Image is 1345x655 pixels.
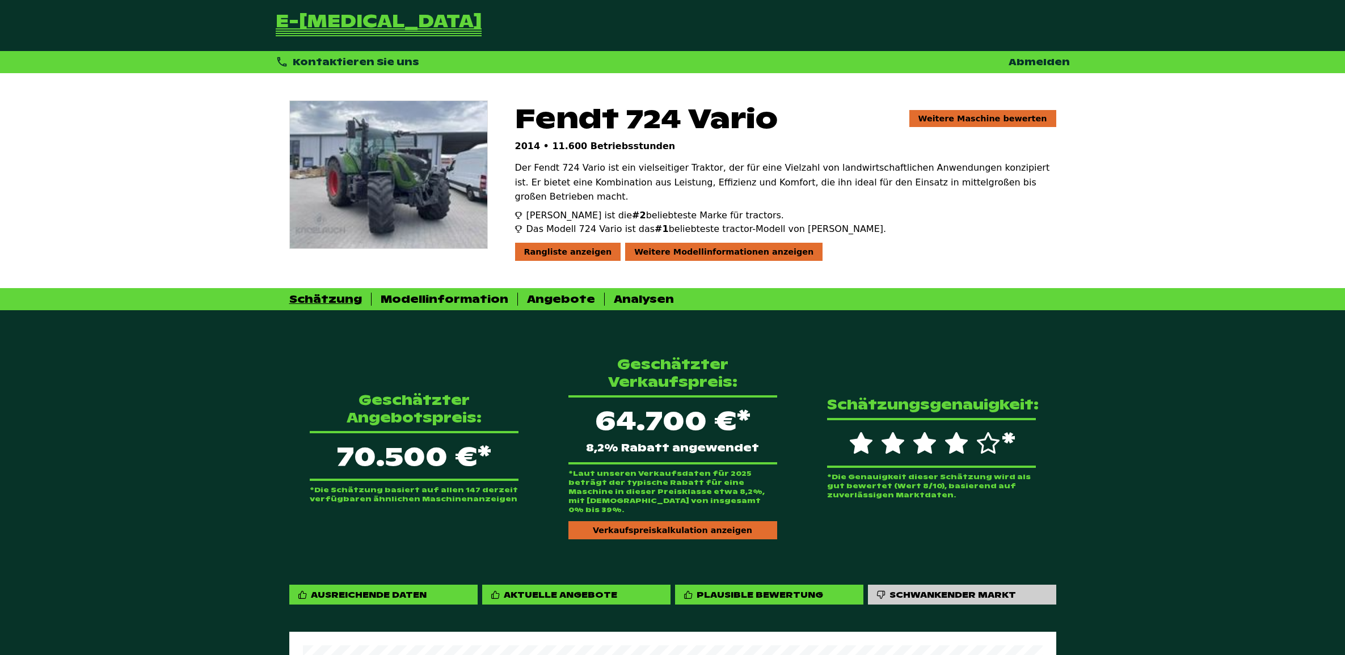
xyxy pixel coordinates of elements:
a: Zurück zur Startseite [276,14,482,37]
p: *Die Genauigkeit dieser Schätzung wird als gut bewertet (Wert 8/10), basierend auf zuverlässigen ... [827,472,1036,500]
p: 2014 • 11.600 Betriebsstunden [515,141,1056,151]
div: Schwankender Markt [889,589,1016,600]
div: Schwankender Markt [868,585,1056,605]
div: Kontaktieren Sie uns [276,56,420,69]
div: Plausible Bewertung [697,589,823,600]
span: [PERSON_NAME] ist die beliebteste Marke für tractors. [526,209,784,222]
div: Ausreichende Daten [311,589,427,600]
div: Modellinformation [381,293,508,306]
div: Analysen [614,293,674,306]
p: Schätzungsgenauigkeit: [827,396,1036,413]
p: 70.500 €* [310,431,518,481]
p: Der Fendt 724 Vario ist ein vielseitiger Traktor, der für eine Vielzahl von landwirtschaftlichen ... [515,160,1056,204]
div: Aktuelle Angebote [504,589,617,600]
div: Weitere Modellinformationen anzeigen [625,243,823,261]
p: Geschätzter Verkaufspreis: [568,356,777,391]
span: #1 [655,223,669,234]
span: #2 [632,210,646,221]
div: Schätzung [289,293,362,306]
span: Das Modell 724 Vario ist das beliebteste tractor-Modell von [PERSON_NAME]. [526,222,887,236]
p: *Die Schätzung basiert auf allen 147 derzeit verfügbaren ähnlichen Maschinenanzeigen [310,485,518,504]
span: Fendt 724 Vario [515,100,778,136]
p: Geschätzter Angebotspreis: [310,391,518,426]
span: 8,2% Rabatt angewendet [586,443,759,453]
div: Plausible Bewertung [675,585,863,605]
a: Abmelden [1009,56,1070,68]
p: *Laut unseren Verkaufsdaten für 2025 beträgt der typische Rabatt für eine Maschine in dieser Prei... [568,469,777,514]
img: Fendt 724 Vario [290,101,487,248]
span: Kontaktieren Sie uns [293,56,419,68]
a: Weitere Maschine bewerten [909,110,1056,127]
div: Angebote [527,293,595,306]
div: 64.700 €* [568,395,777,464]
div: Verkaufspreiskalkulation anzeigen [568,521,777,539]
div: Ausreichende Daten [289,585,478,605]
div: Rangliste anzeigen [515,243,621,261]
div: Aktuelle Angebote [482,585,671,605]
